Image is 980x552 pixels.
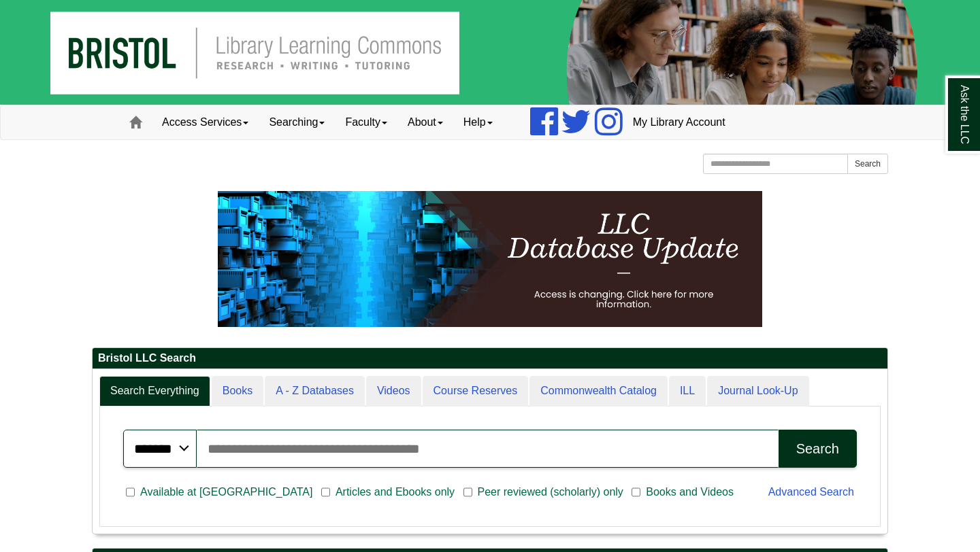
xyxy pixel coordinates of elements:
[135,484,318,500] span: Available at [GEOGRAPHIC_DATA]
[126,486,135,498] input: Available at [GEOGRAPHIC_DATA]
[847,154,888,174] button: Search
[321,486,330,498] input: Articles and Ebooks only
[335,105,397,139] a: Faculty
[397,105,453,139] a: About
[463,486,472,498] input: Peer reviewed (scholarly) only
[366,376,421,407] a: Videos
[640,484,739,500] span: Books and Videos
[623,105,736,139] a: My Library Account
[529,376,668,407] a: Commonwealth Catalog
[796,441,839,457] div: Search
[768,486,854,498] a: Advanced Search
[472,484,629,500] span: Peer reviewed (scholarly) only
[423,376,529,407] a: Course Reserves
[218,191,762,327] img: HTML tutorial
[99,376,210,407] a: Search Everything
[265,376,365,407] a: A - Z Databases
[632,486,640,498] input: Books and Videos
[212,376,263,407] a: Books
[707,376,808,407] a: Journal Look-Up
[330,484,460,500] span: Articles and Ebooks only
[152,105,259,139] a: Access Services
[93,348,887,369] h2: Bristol LLC Search
[669,376,706,407] a: ILL
[453,105,503,139] a: Help
[779,430,857,468] button: Search
[259,105,335,139] a: Searching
